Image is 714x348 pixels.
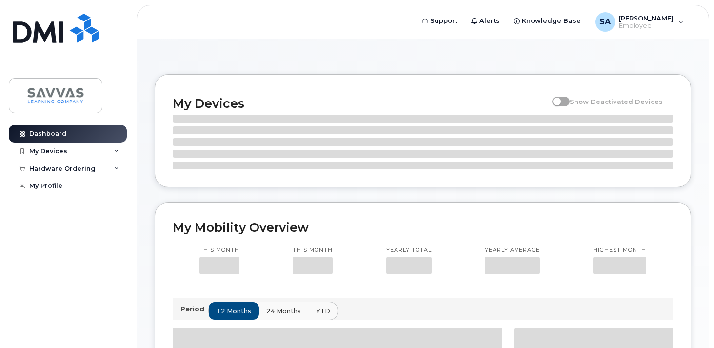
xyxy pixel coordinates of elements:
[180,305,208,314] p: Period
[593,246,646,254] p: Highest month
[266,307,301,316] span: 24 months
[552,92,560,100] input: Show Deactivated Devices
[293,246,333,254] p: This month
[199,246,239,254] p: This month
[485,246,540,254] p: Yearly average
[173,220,673,235] h2: My Mobility Overview
[316,307,330,316] span: YTD
[386,246,432,254] p: Yearly total
[173,96,547,111] h2: My Devices
[570,98,663,105] span: Show Deactivated Devices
